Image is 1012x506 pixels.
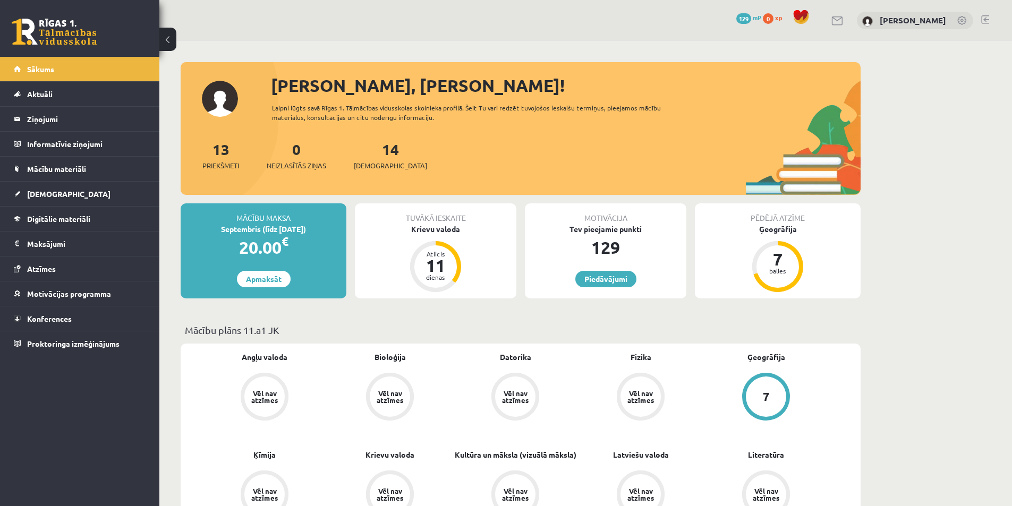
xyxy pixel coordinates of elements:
[181,235,346,260] div: 20.00
[14,157,146,181] a: Mācību materiāli
[14,57,146,81] a: Sākums
[185,323,856,337] p: Mācību plāns 11.a1 JK
[525,224,686,235] div: Tev pieejamie punkti
[14,231,146,256] a: Maksājumi
[27,231,146,256] legend: Maksājumi
[500,390,530,404] div: Vēl nav atzīmes
[862,16,873,27] img: Sofija Čehoviča
[27,164,86,174] span: Mācību materiāli
[242,351,287,363] a: Angļu valoda
[762,251,794,268] div: 7
[282,234,288,249] span: €
[695,224,861,294] a: Ģeogrāfija 7 balles
[375,351,406,363] a: Bioloģija
[695,203,861,224] div: Pēdējā atzīme
[27,214,90,224] span: Digitālie materiāli
[202,140,239,171] a: 13Priekšmeti
[375,487,405,501] div: Vēl nav atzīmes
[575,271,636,287] a: Piedāvājumi
[27,64,54,74] span: Sākums
[763,13,773,24] span: 0
[14,306,146,331] a: Konferences
[420,274,452,280] div: dienas
[250,487,279,501] div: Vēl nav atzīmes
[14,207,146,231] a: Digitālie materiāli
[237,271,291,287] a: Apmaksāt
[27,289,111,298] span: Motivācijas programma
[14,132,146,156] a: Informatīvie ziņojumi
[354,140,427,171] a: 14[DEMOGRAPHIC_DATA]
[327,373,453,423] a: Vēl nav atzīmes
[525,203,686,224] div: Motivācija
[753,13,761,22] span: mP
[763,13,787,22] a: 0 xp
[250,390,279,404] div: Vēl nav atzīmes
[14,256,146,281] a: Atzīmes
[365,449,414,460] a: Krievu valoda
[267,140,326,171] a: 0Neizlasītās ziņas
[355,224,516,235] div: Krievu valoda
[695,224,861,235] div: Ģeogrāfija
[271,73,861,98] div: [PERSON_NAME], [PERSON_NAME]!
[751,487,781,501] div: Vēl nav atzīmes
[27,89,53,99] span: Aktuāli
[578,373,703,423] a: Vēl nav atzīmes
[453,373,578,423] a: Vēl nav atzīmes
[181,224,346,235] div: Septembris (līdz [DATE])
[355,203,516,224] div: Tuvākā ieskaite
[626,390,656,404] div: Vēl nav atzīmes
[14,82,146,106] a: Aktuāli
[272,103,680,122] div: Laipni lūgts savā Rīgas 1. Tālmācības vidusskolas skolnieka profilā. Šeit Tu vari redzēt tuvojošo...
[354,160,427,171] span: [DEMOGRAPHIC_DATA]
[420,251,452,257] div: Atlicis
[736,13,761,22] a: 129 mP
[14,182,146,206] a: [DEMOGRAPHIC_DATA]
[202,160,239,171] span: Priekšmeti
[14,107,146,131] a: Ziņojumi
[375,390,405,404] div: Vēl nav atzīmes
[355,224,516,294] a: Krievu valoda Atlicis 11 dienas
[500,351,531,363] a: Datorika
[27,314,72,323] span: Konferences
[27,132,146,156] legend: Informatīvie ziņojumi
[762,268,794,274] div: balles
[202,373,327,423] a: Vēl nav atzīmes
[181,203,346,224] div: Mācību maksa
[267,160,326,171] span: Neizlasītās ziņas
[736,13,751,24] span: 129
[747,351,785,363] a: Ģeogrāfija
[626,487,656,501] div: Vēl nav atzīmes
[27,107,146,131] legend: Ziņojumi
[613,449,669,460] a: Latviešu valoda
[14,281,146,306] a: Motivācijas programma
[748,449,784,460] a: Literatūra
[12,19,97,45] a: Rīgas 1. Tālmācības vidusskola
[420,257,452,274] div: 11
[27,339,120,348] span: Proktoringa izmēģinājums
[775,13,782,22] span: xp
[631,351,651,363] a: Fizika
[253,449,276,460] a: Ķīmija
[500,487,530,501] div: Vēl nav atzīmes
[27,264,56,273] span: Atzīmes
[525,235,686,260] div: 129
[14,331,146,356] a: Proktoringa izmēģinājums
[763,391,770,402] div: 7
[455,449,576,460] a: Kultūra un māksla (vizuālā māksla)
[27,189,110,199] span: [DEMOGRAPHIC_DATA]
[880,15,946,25] a: [PERSON_NAME]
[703,373,829,423] a: 7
